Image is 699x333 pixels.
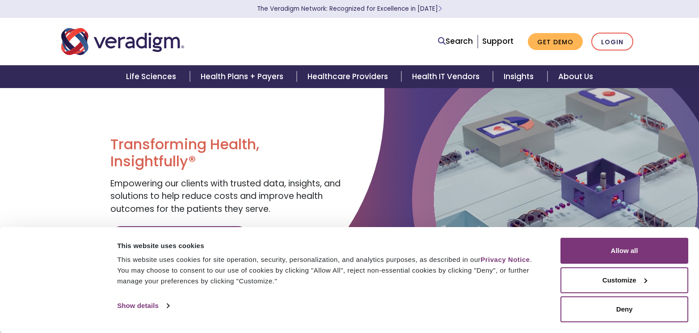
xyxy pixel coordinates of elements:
a: The Veradigm Network: Recognized for Excellence in [DATE]Learn More [257,4,442,13]
a: Login [591,33,633,51]
a: Get Demo [528,33,583,51]
a: Health IT Vendors [401,65,493,88]
div: This website uses cookies [117,240,540,251]
button: Customize [560,267,688,293]
h1: Transforming Health, Insightfully® [110,136,343,170]
a: Discover Veradigm's Value [110,226,248,247]
a: Search [438,35,473,47]
span: Empowering our clients with trusted data, insights, and solutions to help reduce costs and improv... [110,177,341,215]
a: Health Plans + Payers [190,65,297,88]
a: Privacy Notice [480,256,530,263]
button: Deny [560,296,688,322]
button: Allow all [560,238,688,264]
a: About Us [547,65,604,88]
a: Life Sciences [115,65,189,88]
span: Learn More [438,4,442,13]
div: This website uses cookies for site operation, security, personalization, and analytics purposes, ... [117,254,540,287]
a: Show details [117,299,169,312]
a: Healthcare Providers [297,65,401,88]
a: Support [482,36,514,46]
a: Insights [493,65,547,88]
img: Veradigm logo [61,27,184,56]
